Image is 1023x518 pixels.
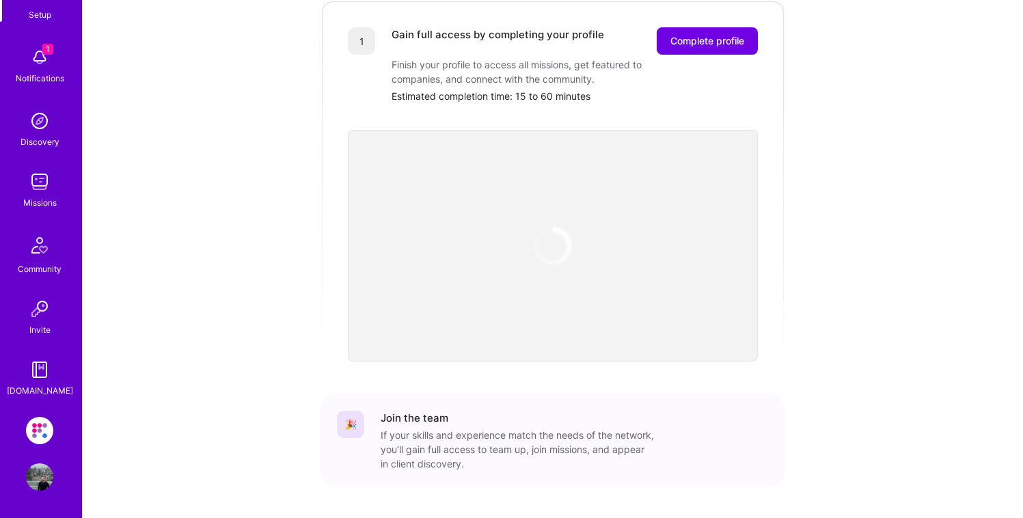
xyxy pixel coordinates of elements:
[21,135,59,149] div: Discovery
[381,428,654,471] div: If your skills and experience match the needs of the network, you’ll gain full access to team up,...
[392,57,665,86] div: Finish your profile to access all missions, get featured to companies, and connect with the commu...
[26,168,53,195] img: teamwork
[348,27,375,55] div: 1
[26,417,53,444] img: Evinced: Platform Team
[7,383,73,398] div: [DOMAIN_NAME]
[26,295,53,323] img: Invite
[18,262,62,276] div: Community
[23,229,56,262] img: Community
[337,411,364,438] div: 🎉
[26,356,53,383] img: guide book
[23,195,57,210] div: Missions
[392,27,604,55] div: Gain full access by completing your profile
[29,8,51,22] div: Setup
[381,411,448,425] div: Join the team
[23,417,57,444] a: Evinced: Platform Team
[29,323,51,337] div: Invite
[392,89,758,103] div: Estimated completion time: 15 to 60 minutes
[348,130,758,362] iframe: video
[670,34,744,48] span: Complete profile
[532,226,573,267] img: loading
[23,463,57,491] a: User Avatar
[42,44,53,55] span: 1
[16,71,64,85] div: Notifications
[26,44,53,71] img: bell
[657,27,758,55] button: Complete profile
[26,107,53,135] img: discovery
[26,463,53,491] img: User Avatar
